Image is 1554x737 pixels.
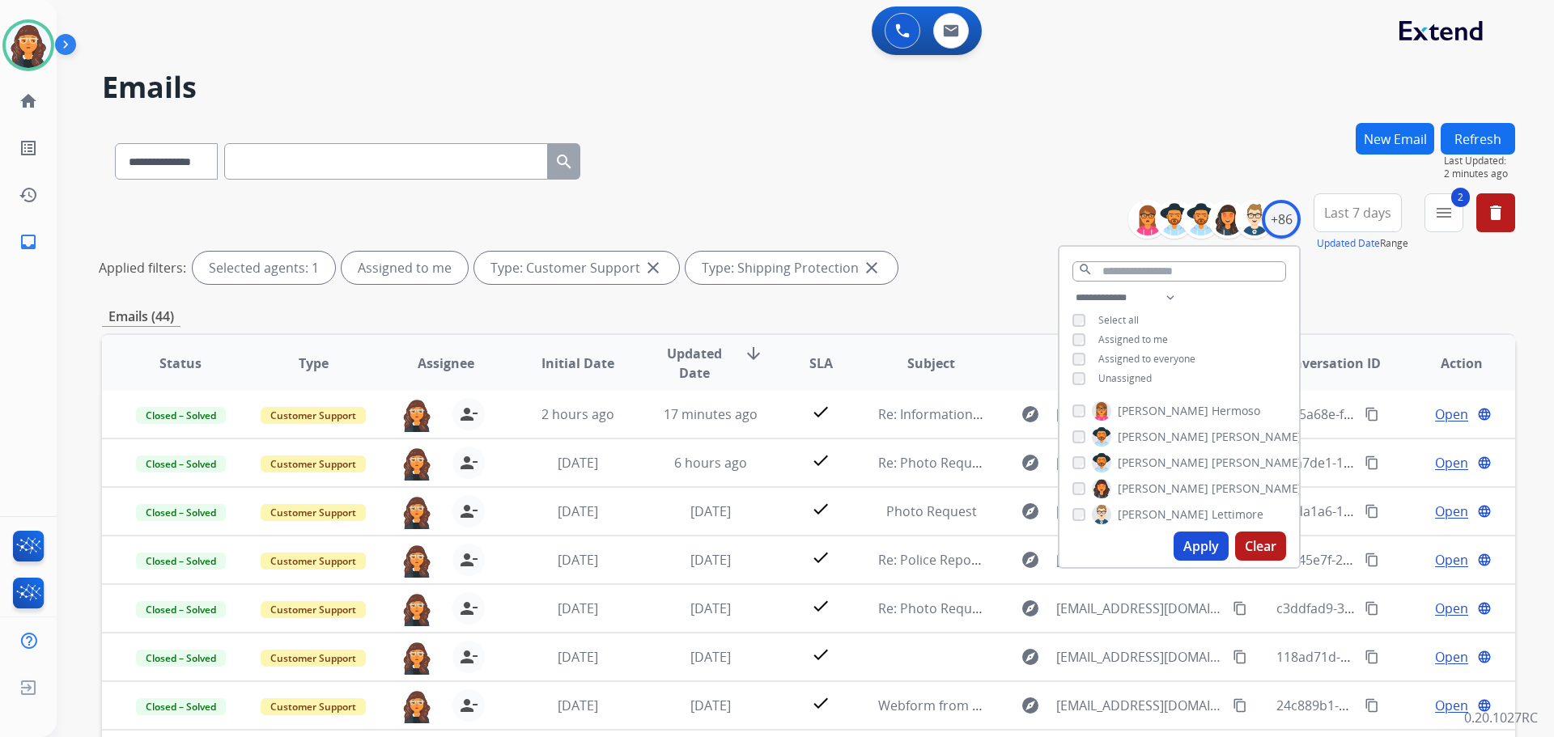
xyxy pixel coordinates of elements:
[1056,502,1223,521] span: [EMAIL_ADDRESS][DOMAIN_NAME]
[643,258,663,277] mat-icon: close
[1056,599,1223,618] span: [EMAIL_ADDRESS][DOMAIN_NAME]
[558,551,598,569] span: [DATE]
[1477,650,1492,664] mat-icon: language
[558,697,598,714] span: [DATE]
[261,650,366,667] span: Customer Support
[541,405,614,423] span: 2 hours ago
[474,252,679,284] div: Type: Customer Support
[558,648,598,666] span: [DATE]
[558,454,598,472] span: [DATE]
[261,455,366,472] span: Customer Support
[1118,429,1208,445] span: [PERSON_NAME]
[1212,506,1263,523] span: Lettimore
[1056,647,1223,667] span: [EMAIL_ADDRESS][DOMAIN_NAME]
[886,502,977,520] span: Photo Request
[1435,599,1468,618] span: Open
[1098,313,1139,327] span: Select all
[1212,481,1302,497] span: [PERSON_NAME]
[459,599,478,618] mat-icon: person_remove
[261,504,366,521] span: Customer Support
[862,258,881,277] mat-icon: close
[19,232,38,252] mat-icon: inbox
[136,553,226,570] span: Closed – Solved
[1056,453,1223,472] span: [EMAIL_ADDRESS][DOMAIN_NAME]
[401,398,433,432] img: agent-avatar
[401,641,433,675] img: agent-avatar
[558,599,598,617] span: [DATE]
[1365,601,1379,616] mat-icon: content_copy
[136,601,226,618] span: Closed – Solved
[809,354,833,373] span: SLA
[19,138,38,158] mat-icon: list_alt
[1486,203,1505,222] mat-icon: delete
[1317,237,1380,250] button: Updated Date
[1477,407,1492,421] mat-icon: language
[1021,550,1040,570] mat-icon: explore
[1118,455,1208,471] span: [PERSON_NAME]
[1021,696,1040,715] mat-icon: explore
[1021,453,1040,472] mat-icon: explore
[1444,155,1515,167] span: Last Updated:
[1424,193,1463,232] button: 2
[401,447,433,481] img: agent-avatar
[401,689,433,723] img: agent-avatar
[541,354,614,373] span: Initial Date
[1056,405,1223,424] span: [EMAIL_ADDRESS][DOMAIN_NAME]
[261,407,366,424] span: Customer Support
[664,405,758,423] span: 17 minutes ago
[1477,698,1492,713] mat-icon: language
[811,645,830,664] mat-icon: check
[1444,167,1515,180] span: 2 minutes ago
[459,647,478,667] mat-icon: person_remove
[261,553,366,570] span: Customer Support
[193,252,335,284] div: Selected agents: 1
[1365,504,1379,519] mat-icon: content_copy
[1477,504,1492,519] mat-icon: language
[136,455,226,472] span: Closed – Solved
[878,551,1035,569] span: Re: Police Report Request
[1365,698,1379,713] mat-icon: content_copy
[811,499,830,519] mat-icon: check
[342,252,468,284] div: Assigned to me
[878,599,991,617] span: Re: Photo Request
[878,697,1245,714] span: Webform from [EMAIL_ADDRESS][DOMAIN_NAME] on [DATE]
[261,601,366,618] span: Customer Support
[136,504,226,521] span: Closed – Solved
[554,152,574,172] mat-icon: search
[1477,553,1492,567] mat-icon: language
[401,495,433,529] img: agent-avatar
[690,551,731,569] span: [DATE]
[1021,502,1040,521] mat-icon: explore
[878,405,1024,423] span: Re: Information Needed
[878,454,991,472] span: Re: Photo Request
[1056,550,1223,570] span: [EMAIL_ADDRESS][DOMAIN_NAME]
[811,548,830,567] mat-icon: check
[418,354,474,373] span: Assignee
[907,354,955,373] span: Subject
[299,354,329,373] span: Type
[459,405,478,424] mat-icon: person_remove
[1365,650,1379,664] mat-icon: content_copy
[1435,405,1468,424] span: Open
[1477,601,1492,616] mat-icon: language
[1233,698,1247,713] mat-icon: content_copy
[1118,403,1208,419] span: [PERSON_NAME]
[1098,332,1168,346] span: Assigned to me
[1434,203,1454,222] mat-icon: menu
[1435,696,1468,715] span: Open
[1078,262,1093,277] mat-icon: search
[1276,648,1521,666] span: 118ad71d-4bee-4ccd-95fb-d95a9ff6b60a
[1435,647,1468,667] span: Open
[744,344,763,363] mat-icon: arrow_downward
[1477,455,1492,470] mat-icon: language
[658,344,732,383] span: Updated Date
[690,648,731,666] span: [DATE]
[6,23,51,68] img: avatar
[1382,335,1515,392] th: Action
[1118,481,1208,497] span: [PERSON_NAME]
[1056,696,1223,715] span: [EMAIL_ADDRESS][DOMAIN_NAME]
[1233,650,1247,664] mat-icon: content_copy
[1451,188,1470,207] span: 2
[811,402,830,421] mat-icon: check
[1277,354,1381,373] span: Conversation ID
